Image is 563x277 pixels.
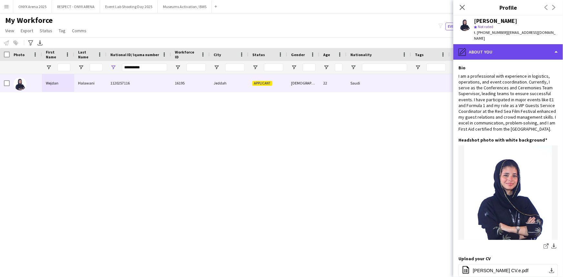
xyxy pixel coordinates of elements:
span: National ID/ Iqama number [110,52,159,57]
button: Open Filter Menu [175,64,181,70]
img: Wejdan Halawani [14,77,26,90]
a: Status [37,26,55,35]
span: Workforce ID [175,50,198,59]
span: First Name [46,50,63,59]
span: Last Name [78,50,95,59]
button: Open Filter Menu [323,64,329,70]
a: View [3,26,17,35]
div: Halawani [74,74,106,92]
a: Export [18,26,36,35]
button: RESPECT - ONYX ARENA [52,0,100,13]
button: Open Filter Menu [415,64,421,70]
a: Tag [56,26,68,35]
button: Open Filter Menu [46,64,52,70]
div: About you [453,44,563,60]
button: Everyone8,649 [446,23,478,30]
button: Open Filter Menu [350,64,356,70]
span: 1120257116 [110,81,130,85]
app-action-btn: Export XLSX [36,39,44,47]
span: Gender [291,52,305,57]
div: Jeddah [210,74,248,92]
h3: Upload your CV [458,256,491,262]
div: Saudi [347,74,411,92]
button: [PERSON_NAME] CV.e.pdf [458,264,558,277]
button: Open Filter Menu [110,64,116,70]
div: Wejdan [42,74,74,92]
div: 16195 [171,74,210,92]
h3: Headshot photo with white background [458,137,547,143]
input: Nationality Filter Input [362,64,407,71]
span: t. [PHONE_NUMBER] [474,30,508,35]
div: 22 [319,74,347,92]
input: National ID/ Iqama number Filter Input [122,64,167,71]
button: Open Filter Menu [78,64,84,70]
span: Age [323,52,330,57]
span: Not rated [478,24,493,29]
span: City [214,52,221,57]
span: Status [40,28,52,34]
span: | [EMAIL_ADDRESS][DOMAIN_NAME] [474,30,556,41]
input: Status Filter Input [264,64,283,71]
span: My Workforce [5,15,53,25]
app-action-btn: Advanced filters [27,39,35,47]
input: Workforce ID Filter Input [186,64,206,71]
input: Last Name Filter Input [90,64,103,71]
button: Open Filter Menu [214,64,219,70]
input: Gender Filter Input [303,64,316,71]
span: Status [252,52,265,57]
button: Open Filter Menu [252,64,258,70]
span: Applicant [252,81,272,86]
button: Museums Activation / BWS [158,0,212,13]
img: IMG_0448.jpeg [458,145,558,240]
button: Open Filter Menu [291,64,297,70]
span: Tag [59,28,65,34]
a: Comms [69,26,89,35]
span: Export [21,28,33,34]
div: I am a professional with experience in logistics, operations, and event coordination. Currently, ... [458,73,558,132]
span: Tags [415,52,424,57]
h3: Profile [453,3,563,12]
span: Photo [14,52,25,57]
button: ONYX Arena 2025 [13,0,52,13]
span: Nationality [350,52,372,57]
span: Comms [72,28,86,34]
button: Event Lab Shooting Day 2025 [100,0,158,13]
input: Age Filter Input [335,64,343,71]
input: Tags Filter Input [427,64,446,71]
h3: Bio [458,65,466,71]
input: First Name Filter Input [57,64,70,71]
span: View [5,28,14,34]
input: City Filter Input [225,64,245,71]
div: [DEMOGRAPHIC_DATA] [287,74,319,92]
div: [PERSON_NAME] [474,18,517,24]
span: [PERSON_NAME] CV.e.pdf [473,268,528,273]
